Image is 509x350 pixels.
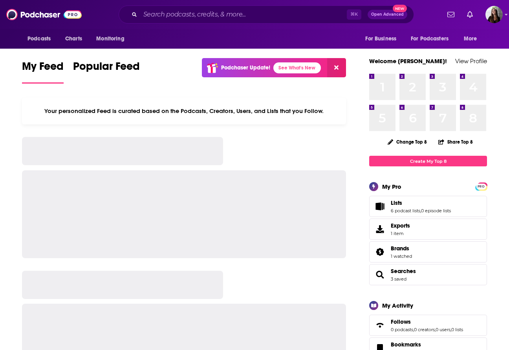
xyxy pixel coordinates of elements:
[476,183,486,189] a: PRO
[273,62,321,73] a: See What's New
[372,201,388,212] a: Lists
[411,33,449,44] span: For Podcasters
[91,31,134,46] button: open menu
[371,13,404,16] span: Open Advanced
[140,8,347,21] input: Search podcasts, credits, & more...
[436,327,450,332] a: 0 users
[444,8,458,21] a: Show notifications dropdown
[369,156,487,166] a: Create My Top 8
[372,320,388,331] a: Follows
[391,341,421,348] span: Bookmarks
[365,33,396,44] span: For Business
[464,33,477,44] span: More
[22,31,61,46] button: open menu
[372,269,388,280] a: Searches
[438,134,473,149] button: Share Top 8
[413,327,414,332] span: ,
[369,57,447,65] a: Welcome [PERSON_NAME]!
[369,315,487,336] span: Follows
[464,8,476,21] a: Show notifications dropdown
[391,199,402,206] span: Lists
[393,5,407,12] span: New
[27,33,51,44] span: Podcasts
[382,183,401,190] div: My Pro
[455,57,487,65] a: View Profile
[383,137,432,147] button: Change Top 8
[372,224,388,235] span: Exports
[391,268,416,275] a: Searches
[391,327,413,332] a: 0 podcasts
[391,341,437,348] a: Bookmarks
[22,98,346,124] div: Your personalized Feed is curated based on the Podcasts, Creators, Users, and Lists that you Follow.
[96,33,124,44] span: Monitoring
[391,208,420,213] a: 6 podcast lists
[391,222,410,229] span: Exports
[485,6,503,23] button: Show profile menu
[391,231,410,236] span: 1 item
[420,208,421,213] span: ,
[391,253,412,259] a: 1 watched
[22,60,64,78] span: My Feed
[369,219,487,240] a: Exports
[372,246,388,257] a: Brands
[421,208,451,213] a: 0 episode lists
[391,245,412,252] a: Brands
[451,327,463,332] a: 0 lists
[406,31,460,46] button: open menu
[391,318,411,325] span: Follows
[60,31,87,46] a: Charts
[476,184,486,190] span: PRO
[485,6,503,23] span: Logged in as bnmartinn
[391,199,451,206] a: Lists
[73,60,140,84] a: Popular Feed
[391,318,463,325] a: Follows
[458,31,487,46] button: open menu
[391,245,409,252] span: Brands
[73,60,140,78] span: Popular Feed
[368,10,407,19] button: Open AdvancedNew
[382,302,413,309] div: My Activity
[65,33,82,44] span: Charts
[450,327,451,332] span: ,
[347,9,361,20] span: ⌘ K
[369,241,487,262] span: Brands
[485,6,503,23] img: User Profile
[22,60,64,84] a: My Feed
[119,5,414,24] div: Search podcasts, credits, & more...
[6,7,82,22] img: Podchaser - Follow, Share and Rate Podcasts
[360,31,406,46] button: open menu
[414,327,435,332] a: 0 creators
[391,276,406,282] a: 3 saved
[221,64,270,71] p: Podchaser Update!
[369,196,487,217] span: Lists
[369,264,487,285] span: Searches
